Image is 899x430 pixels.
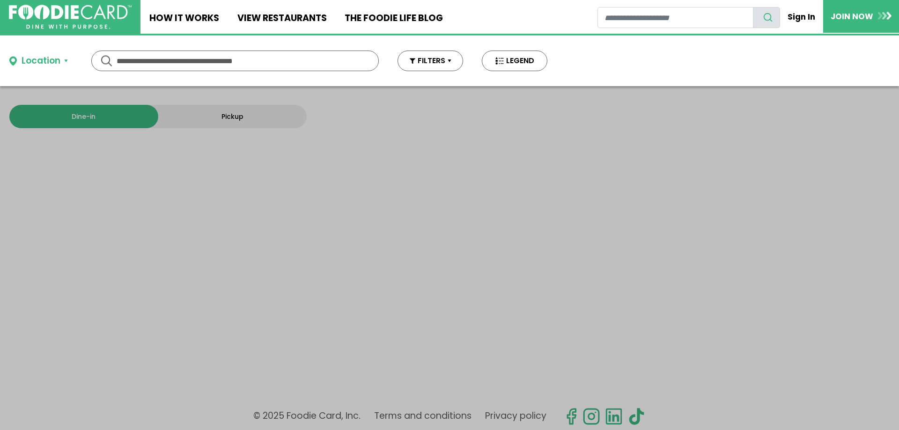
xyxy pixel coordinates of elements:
button: FILTERS [398,51,463,71]
a: Sign In [780,7,823,27]
input: restaurant search [597,7,753,28]
div: Location [22,54,60,68]
button: search [753,7,780,28]
button: Location [9,54,68,68]
button: LEGEND [482,51,547,71]
img: FoodieCard; Eat, Drink, Save, Donate [9,5,132,29]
